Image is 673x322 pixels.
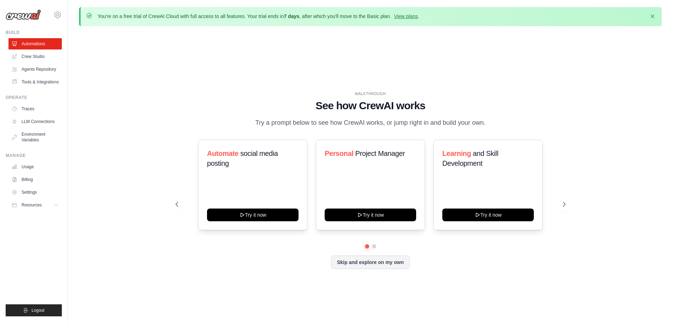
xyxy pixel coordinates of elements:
[638,288,673,322] iframe: Chat Widget
[394,13,418,19] a: View plans
[6,30,62,35] div: Build
[98,13,419,20] p: You're on a free trial of CrewAI Cloud with full access to all features. Your trial ends in , aft...
[8,38,62,49] a: Automations
[331,256,410,269] button: Skip and explore on my own
[284,13,299,19] strong: 7 days
[325,150,353,157] span: Personal
[31,308,45,313] span: Logout
[325,209,416,221] button: Try it now
[252,118,489,128] p: Try a prompt below to see how CrewAI works, or jump right in and build your own.
[8,187,62,198] a: Settings
[8,174,62,185] a: Billing
[207,209,299,221] button: Try it now
[8,199,62,211] button: Resources
[6,95,62,100] div: Operate
[176,99,566,112] h1: See how CrewAI works
[22,202,42,208] span: Resources
[8,116,62,127] a: LLM Connections
[8,64,62,75] a: Agents Repository
[8,129,62,146] a: Environment Variables
[442,150,471,157] span: Learning
[207,150,278,167] span: social media posting
[207,150,238,157] span: Automate
[8,76,62,88] a: Tools & Integrations
[6,153,62,158] div: Manage
[6,10,41,20] img: Logo
[176,91,566,96] div: WALKTHROUGH
[8,103,62,115] a: Traces
[6,304,62,316] button: Logout
[8,51,62,62] a: Crew Studio
[442,209,534,221] button: Try it now
[355,150,405,157] span: Project Manager
[442,150,498,167] span: and Skill Development
[8,161,62,172] a: Usage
